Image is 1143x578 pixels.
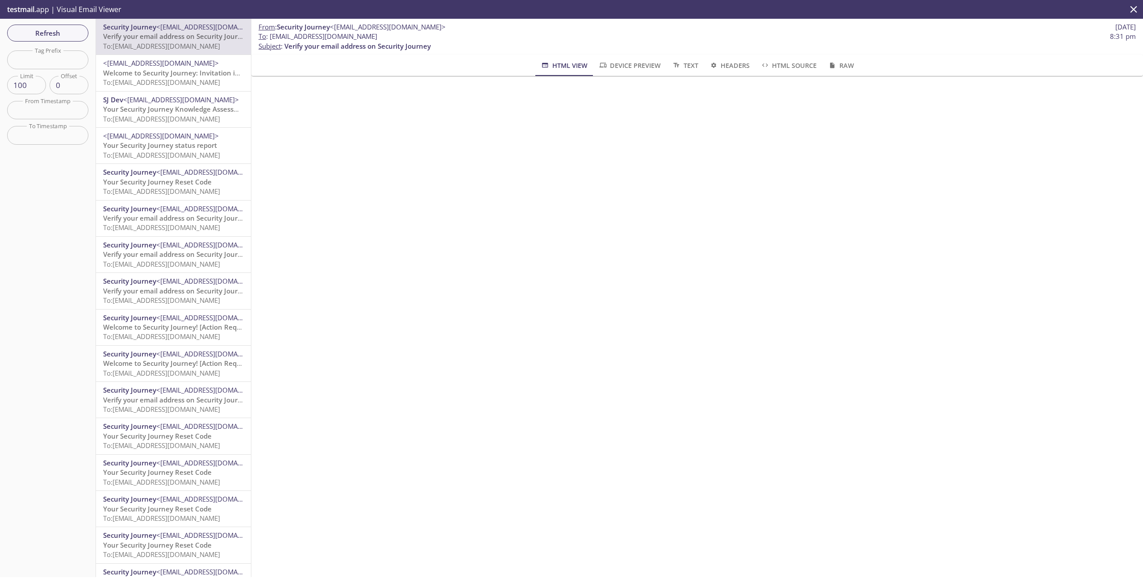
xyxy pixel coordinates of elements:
span: Welcome to Security Journey! [Action Required] [103,323,256,331]
span: Headers [709,60,750,71]
span: <[EMAIL_ADDRESS][DOMAIN_NAME]> [156,22,272,31]
span: <[EMAIL_ADDRESS][DOMAIN_NAME]> [156,204,272,213]
span: Your Security Journey Reset Code [103,177,212,186]
span: <[EMAIL_ADDRESS][DOMAIN_NAME]> [103,131,219,140]
span: Your Security Journey Knowledge Assessment is Waiting [103,105,284,113]
span: Security Journey [103,168,156,176]
span: Subject [259,42,281,50]
span: Security Journey [277,22,330,31]
span: HTML Source [760,60,817,71]
div: Security Journey<[EMAIL_ADDRESS][DOMAIN_NAME]>Verify your email address on Security JourneyTo:[EM... [96,382,251,418]
span: <[EMAIL_ADDRESS][DOMAIN_NAME]> [156,567,272,576]
span: Security Journey [103,240,156,249]
span: Device Preview [598,60,661,71]
span: Security Journey [103,313,156,322]
div: Security Journey<[EMAIL_ADDRESS][DOMAIN_NAME]>Your Security Journey Reset CodeTo:[EMAIL_ADDRESS][... [96,418,251,454]
div: SJ Dev<[EMAIL_ADDRESS][DOMAIN_NAME]>Your Security Journey Knowledge Assessment is WaitingTo:[EMAI... [96,92,251,127]
span: <[EMAIL_ADDRESS][DOMAIN_NAME]> [123,95,239,104]
p: : [259,32,1136,51]
span: To: [EMAIL_ADDRESS][DOMAIN_NAME] [103,223,220,232]
span: <[EMAIL_ADDRESS][DOMAIN_NAME]> [156,313,272,322]
span: <[EMAIL_ADDRESS][DOMAIN_NAME]> [330,22,446,31]
div: Security Journey<[EMAIL_ADDRESS][DOMAIN_NAME]>Your Security Journey Reset CodeTo:[EMAIL_ADDRESS][... [96,164,251,200]
span: SJ Dev [103,95,123,104]
div: Security Journey<[EMAIL_ADDRESS][DOMAIN_NAME]>Verify your email address on Security JourneyTo:[EM... [96,273,251,309]
span: Security Journey [103,531,156,540]
span: : [259,22,446,32]
span: To: [EMAIL_ADDRESS][DOMAIN_NAME] [103,187,220,196]
div: Security Journey<[EMAIL_ADDRESS][DOMAIN_NAME]>Welcome to Security Journey! [Action Required]To:[E... [96,346,251,381]
button: Refresh [7,25,88,42]
span: To: [EMAIL_ADDRESS][DOMAIN_NAME] [103,441,220,450]
span: Welcome to Security Journey! [Action Required] [103,359,256,368]
span: Security Journey [103,22,156,31]
span: Security Journey [103,276,156,285]
span: Text [672,60,698,71]
div: <[EMAIL_ADDRESS][DOMAIN_NAME]>Your Security Journey status reportTo:[EMAIL_ADDRESS][DOMAIN_NAME] [96,128,251,163]
span: Verify your email address on Security Journey [103,286,250,295]
span: To: [EMAIL_ADDRESS][DOMAIN_NAME] [103,405,220,414]
span: Raw [827,60,854,71]
span: <[EMAIL_ADDRESS][DOMAIN_NAME]> [156,240,272,249]
span: <[EMAIL_ADDRESS][DOMAIN_NAME]> [156,531,272,540]
div: Security Journey<[EMAIL_ADDRESS][DOMAIN_NAME]>Your Security Journey Reset CodeTo:[EMAIL_ADDRESS][... [96,491,251,527]
span: To: [EMAIL_ADDRESS][DOMAIN_NAME] [103,260,220,268]
span: <[EMAIL_ADDRESS][DOMAIN_NAME]> [156,494,272,503]
span: Refresh [14,27,81,39]
div: <[EMAIL_ADDRESS][DOMAIN_NAME]>Welcome to Security Journey: Invitation instructionsTo:[EMAIL_ADDRE... [96,55,251,91]
span: Security Journey [103,458,156,467]
span: Your Security Journey Reset Code [103,431,212,440]
span: <[EMAIL_ADDRESS][DOMAIN_NAME]> [156,349,272,358]
span: Security Journey [103,422,156,431]
div: Security Journey<[EMAIL_ADDRESS][DOMAIN_NAME]>Verify your email address on Security JourneyTo:[EM... [96,19,251,54]
div: Security Journey<[EMAIL_ADDRESS][DOMAIN_NAME]>Verify your email address on Security JourneyTo:[EM... [96,201,251,236]
span: To: [EMAIL_ADDRESS][DOMAIN_NAME] [103,78,220,87]
span: Security Journey [103,204,156,213]
span: Your Security Journey Reset Code [103,504,212,513]
span: Verify your email address on Security Journey [103,32,250,41]
span: From [259,22,275,31]
span: testmail [7,4,34,14]
span: : [EMAIL_ADDRESS][DOMAIN_NAME] [259,32,377,41]
div: Security Journey<[EMAIL_ADDRESS][DOMAIN_NAME]>Verify your email address on Security JourneyTo:[EM... [96,237,251,272]
span: Verify your email address on Security Journey [103,250,250,259]
div: Security Journey<[EMAIL_ADDRESS][DOMAIN_NAME]>Your Security Journey Reset CodeTo:[EMAIL_ADDRESS][... [96,455,251,490]
div: Security Journey<[EMAIL_ADDRESS][DOMAIN_NAME]>Welcome to Security Journey! [Action Required]To:[E... [96,310,251,345]
span: [DATE] [1115,22,1136,32]
span: <[EMAIL_ADDRESS][DOMAIN_NAME]> [156,385,272,394]
span: HTML View [540,60,587,71]
span: To: [EMAIL_ADDRESS][DOMAIN_NAME] [103,296,220,305]
span: Verify your email address on Security Journey [103,395,250,404]
span: Security Journey [103,349,156,358]
div: Security Journey<[EMAIL_ADDRESS][DOMAIN_NAME]>Your Security Journey Reset CodeTo:[EMAIL_ADDRESS][... [96,527,251,563]
span: To: [EMAIL_ADDRESS][DOMAIN_NAME] [103,114,220,123]
span: <[EMAIL_ADDRESS][DOMAIN_NAME]> [156,422,272,431]
span: To: [EMAIL_ADDRESS][DOMAIN_NAME] [103,550,220,559]
span: To: [EMAIL_ADDRESS][DOMAIN_NAME] [103,42,220,50]
span: Your Security Journey Reset Code [103,468,212,477]
span: <[EMAIL_ADDRESS][DOMAIN_NAME]> [156,276,272,285]
span: Your Security Journey status report [103,141,217,150]
span: To: [EMAIL_ADDRESS][DOMAIN_NAME] [103,332,220,341]
span: Security Journey [103,385,156,394]
span: Welcome to Security Journey: Invitation instructions [103,68,271,77]
span: To: [EMAIL_ADDRESS][DOMAIN_NAME] [103,514,220,523]
span: 8:31 pm [1110,32,1136,41]
span: <[EMAIL_ADDRESS][DOMAIN_NAME]> [103,59,219,67]
span: Verify your email address on Security Journey [284,42,431,50]
span: Security Journey [103,567,156,576]
span: Your Security Journey Reset Code [103,540,212,549]
span: To: [EMAIL_ADDRESS][DOMAIN_NAME] [103,151,220,159]
span: <[EMAIL_ADDRESS][DOMAIN_NAME]> [156,458,272,467]
span: Verify your email address on Security Journey [103,214,250,222]
span: Security Journey [103,494,156,503]
span: To [259,32,266,41]
span: <[EMAIL_ADDRESS][DOMAIN_NAME]> [156,168,272,176]
span: To: [EMAIL_ADDRESS][DOMAIN_NAME] [103,477,220,486]
span: To: [EMAIL_ADDRESS][DOMAIN_NAME] [103,369,220,377]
